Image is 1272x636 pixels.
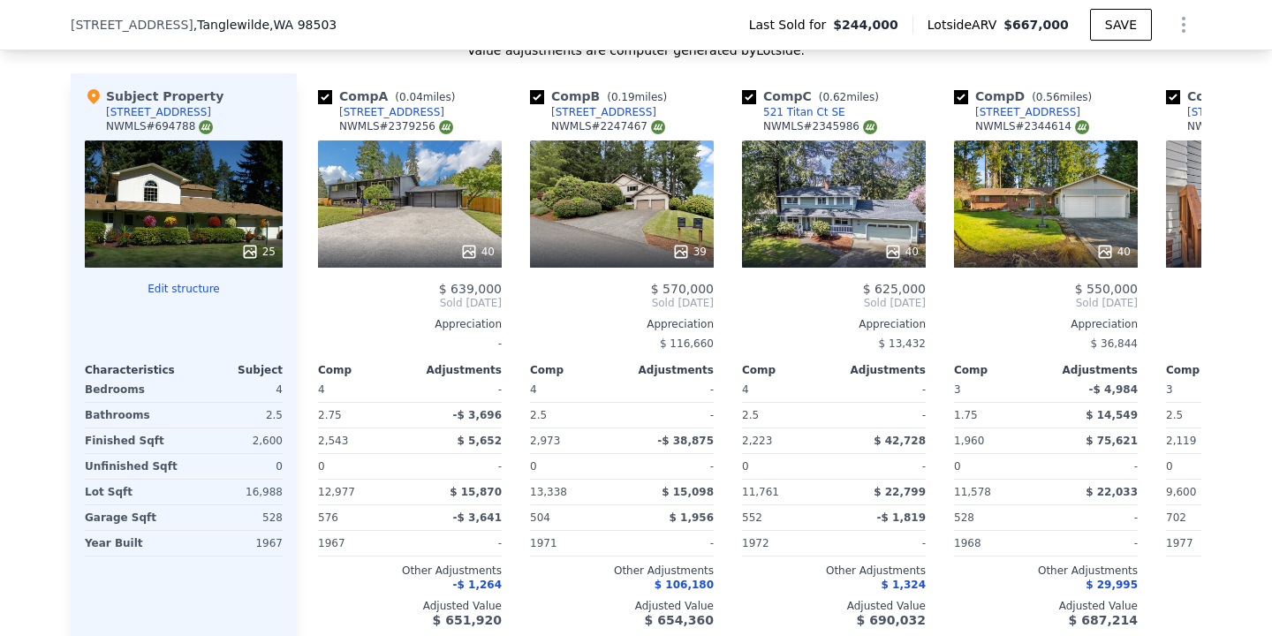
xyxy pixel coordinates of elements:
div: Adjusted Value [954,599,1138,613]
div: Comp [530,363,622,377]
div: - [625,403,714,428]
span: 576 [318,511,338,524]
div: Finished Sqft [85,428,180,453]
span: $ 651,920 [433,613,502,627]
span: $ 1,956 [670,511,714,524]
div: Year Built [85,531,180,556]
img: NWMLS Logo [863,120,877,134]
span: $ 42,728 [874,435,926,447]
span: $ 687,214 [1069,613,1138,627]
span: 0 [530,460,537,473]
span: Last Sold for [749,16,834,34]
span: $ 5,652 [458,435,502,447]
img: NWMLS Logo [199,120,213,134]
span: -$ 3,641 [453,511,502,524]
div: [STREET_ADDRESS] [339,105,444,119]
div: Lot Sqft [85,480,180,504]
div: 16,988 [187,480,283,504]
div: Adjustments [410,363,502,377]
div: 40 [884,243,919,261]
span: $ 106,180 [655,579,714,591]
span: 0.62 [822,91,846,103]
span: 0 [742,460,749,473]
span: 4 [742,383,749,396]
div: Garage Sqft [85,505,180,530]
div: [STREET_ADDRESS] [551,105,656,119]
div: 521 Titan Ct SE [763,105,845,119]
span: ( miles) [388,91,462,103]
span: -$ 1,819 [877,511,926,524]
span: 0 [318,460,325,473]
span: $ 22,033 [1086,486,1138,498]
span: Sold [DATE] [954,296,1138,310]
div: 40 [1096,243,1131,261]
div: 528 [187,505,283,530]
span: $ 116,660 [660,337,714,350]
img: NWMLS Logo [1075,120,1089,134]
span: 11,578 [954,486,991,498]
div: Other Adjustments [530,564,714,578]
div: 1968 [954,531,1042,556]
div: Adjusted Value [742,599,926,613]
div: - [625,531,714,556]
span: $ 22,799 [874,486,926,498]
span: 702 [1166,511,1186,524]
span: $ 13,432 [879,337,926,350]
div: Other Adjustments [742,564,926,578]
img: NWMLS Logo [651,120,665,134]
div: Comp C [742,87,886,105]
span: [STREET_ADDRESS] [71,16,193,34]
div: Comp [1166,363,1258,377]
span: ( miles) [1025,91,1099,103]
div: - [625,454,714,479]
span: 504 [530,511,550,524]
div: Appreciation [530,317,714,331]
div: - [1049,531,1138,556]
span: Sold [DATE] [742,296,926,310]
img: NWMLS Logo [439,120,453,134]
span: 1,960 [954,435,984,447]
div: 4 [187,377,283,402]
div: Other Adjustments [318,564,502,578]
span: 0 [1166,460,1173,473]
span: $ 36,844 [1091,337,1138,350]
span: $ 1,324 [882,579,926,591]
div: 1977 [1166,531,1254,556]
div: - [1049,505,1138,530]
span: , WA 98503 [269,18,337,32]
span: 12,977 [318,486,355,498]
span: 2,973 [530,435,560,447]
div: 1967 [318,531,406,556]
div: Appreciation [954,317,1138,331]
a: [STREET_ADDRESS] [954,105,1080,119]
div: Adjusted Value [530,599,714,613]
div: 0 [187,454,283,479]
div: 2.5 [742,403,830,428]
span: 0.56 [1036,91,1060,103]
span: ( miles) [812,91,886,103]
a: [STREET_ADDRESS] [318,105,444,119]
span: $ 29,995 [1086,579,1138,591]
div: 2.5 [530,403,618,428]
div: - [413,454,502,479]
div: [STREET_ADDRESS] [975,105,1080,119]
span: 9,600 [1166,486,1196,498]
div: Comp B [530,87,674,105]
span: 0 [954,460,961,473]
div: - [837,454,926,479]
button: Show Options [1166,7,1201,42]
div: Other Adjustments [954,564,1138,578]
div: NWMLS # 2379256 [339,119,453,134]
span: 552 [742,511,762,524]
span: $ 75,621 [1086,435,1138,447]
span: , Tanglewilde [193,16,337,34]
div: Comp [742,363,834,377]
span: 4 [318,383,325,396]
a: 521 Titan Ct SE [742,105,845,119]
div: - [413,377,502,402]
a: [STREET_ADDRESS] [530,105,656,119]
div: - [318,331,502,356]
button: Edit structure [85,282,283,296]
span: 13,338 [530,486,567,498]
div: 2,600 [187,428,283,453]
